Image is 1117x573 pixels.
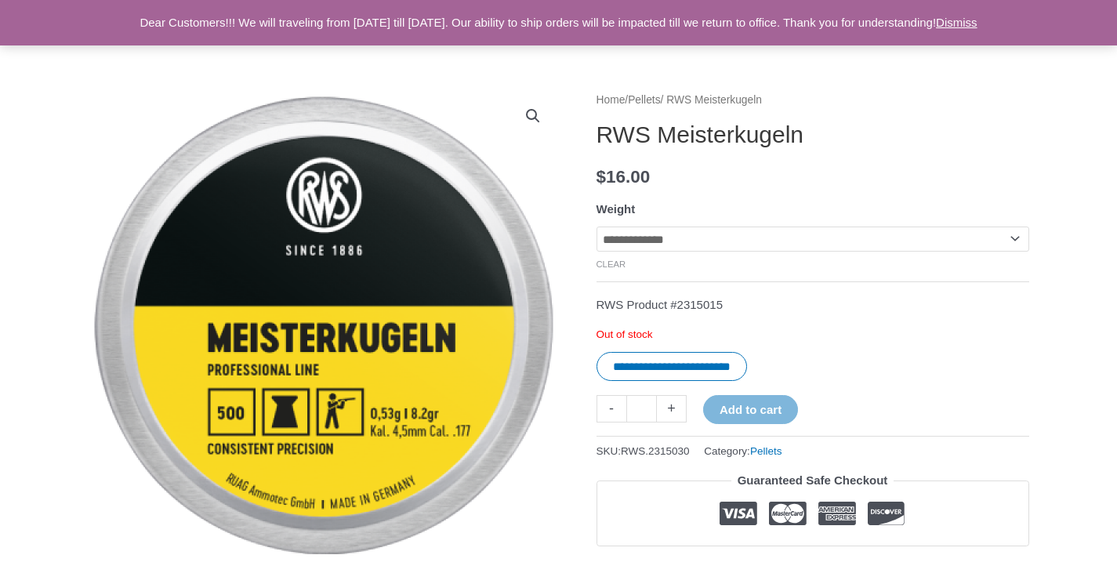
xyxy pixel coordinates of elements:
[597,202,636,216] label: Weight
[703,395,798,424] button: Add to cart
[731,470,894,491] legend: Guaranteed Safe Checkout
[597,441,690,461] span: SKU:
[597,328,1029,342] p: Out of stock
[519,102,547,130] a: View full-screen image gallery
[597,167,651,187] bdi: 16.00
[597,395,626,422] a: -
[597,90,1029,111] nav: Breadcrumb
[597,294,1029,316] p: RWS Product #2315015
[597,94,626,106] a: Home
[628,94,660,106] a: Pellets
[597,121,1029,149] h1: RWS Meisterkugeln
[704,441,782,461] span: Category:
[657,395,687,422] a: +
[936,16,977,29] a: Dismiss
[621,445,690,457] span: RWS.2315030
[89,90,559,560] img: RWS Meisterkugeln
[626,395,657,422] input: Product quantity
[597,167,607,187] span: $
[597,259,626,269] a: Clear options
[750,445,782,457] a: Pellets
